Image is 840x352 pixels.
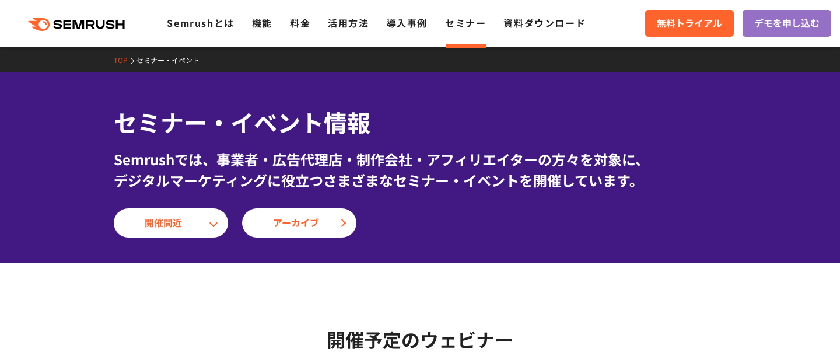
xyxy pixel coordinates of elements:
[445,16,486,30] a: セミナー
[645,10,734,37] a: 無料トライアル
[242,208,356,238] a: アーカイブ
[273,215,325,231] span: アーカイブ
[657,16,722,31] span: 無料トライアル
[114,149,726,191] div: Semrushでは、事業者・広告代理店・制作会社・アフィリエイターの方々を対象に、 デジタルマーケティングに役立つさまざまなセミナー・イベントを開催しています。
[503,16,586,30] a: 資料ダウンロード
[290,16,310,30] a: 料金
[136,55,208,65] a: セミナー・イベント
[743,10,831,37] a: デモを申し込む
[114,105,726,140] h1: セミナー・イベント情報
[328,16,369,30] a: 活用方法
[145,215,197,231] span: 開催間近
[387,16,428,30] a: 導入事例
[114,55,136,65] a: TOP
[754,16,820,31] span: デモを申し込む
[114,208,228,238] a: 開催間近
[252,16,272,30] a: 機能
[167,16,234,30] a: Semrushとは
